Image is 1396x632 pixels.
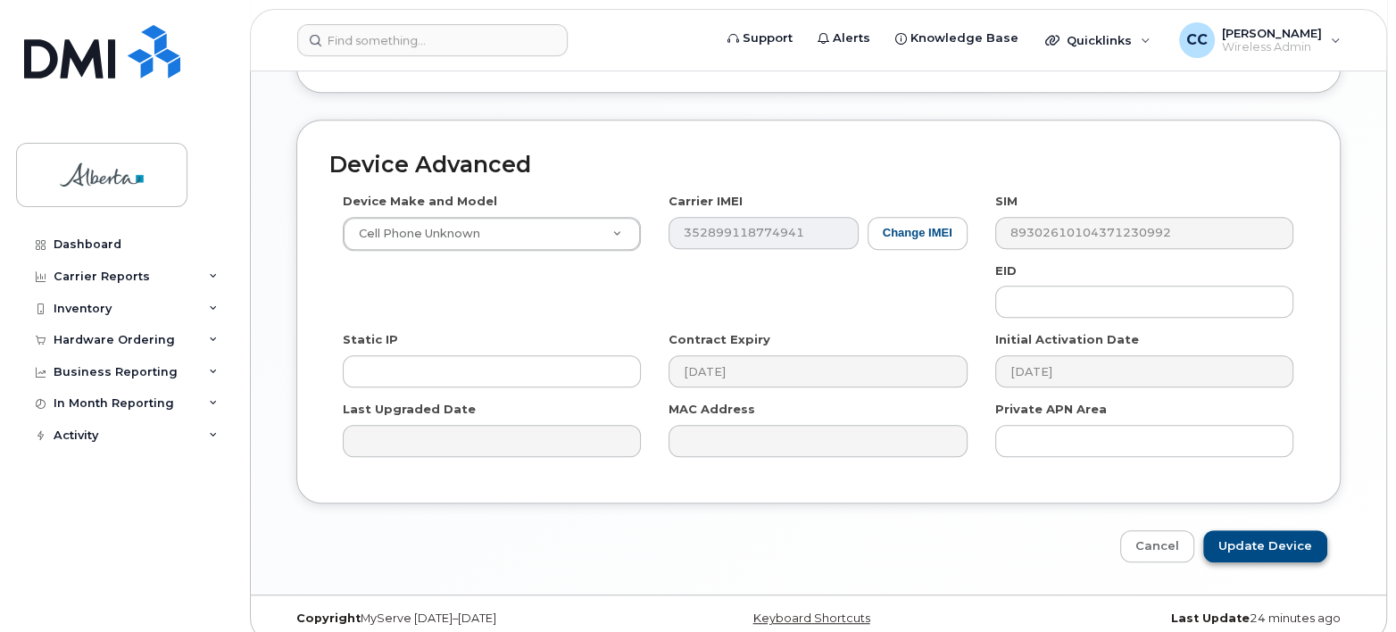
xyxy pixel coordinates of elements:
[344,218,640,250] a: Cell Phone Unknown
[669,401,755,418] label: MAC Address
[1222,40,1322,54] span: Wireless Admin
[743,29,793,47] span: Support
[910,29,1018,47] span: Knowledge Base
[669,331,770,348] label: Contract Expiry
[868,217,968,250] button: Change IMEI
[995,331,1139,348] label: Initial Activation Date
[805,21,883,56] a: Alerts
[1167,22,1353,58] div: Colleen Chow
[995,262,1017,279] label: EID
[997,611,1354,626] div: 24 minutes ago
[883,21,1031,56] a: Knowledge Base
[343,401,476,418] label: Last Upgraded Date
[1033,22,1163,58] div: Quicklinks
[343,331,398,348] label: Static IP
[1186,29,1208,51] span: CC
[669,193,743,210] label: Carrier IMEI
[297,24,568,56] input: Find something...
[329,153,1308,178] h2: Device Advanced
[1203,530,1327,563] input: Update Device
[715,21,805,56] a: Support
[283,611,640,626] div: MyServe [DATE]–[DATE]
[1120,530,1194,563] a: Cancel
[1222,26,1322,40] span: [PERSON_NAME]
[1171,611,1250,625] strong: Last Update
[753,611,870,625] a: Keyboard Shortcuts
[995,193,1018,210] label: SIM
[343,193,497,210] label: Device Make and Model
[1067,33,1132,47] span: Quicklinks
[833,29,870,47] span: Alerts
[995,401,1107,418] label: Private APN Area
[348,226,480,242] span: Cell Phone Unknown
[296,611,361,625] strong: Copyright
